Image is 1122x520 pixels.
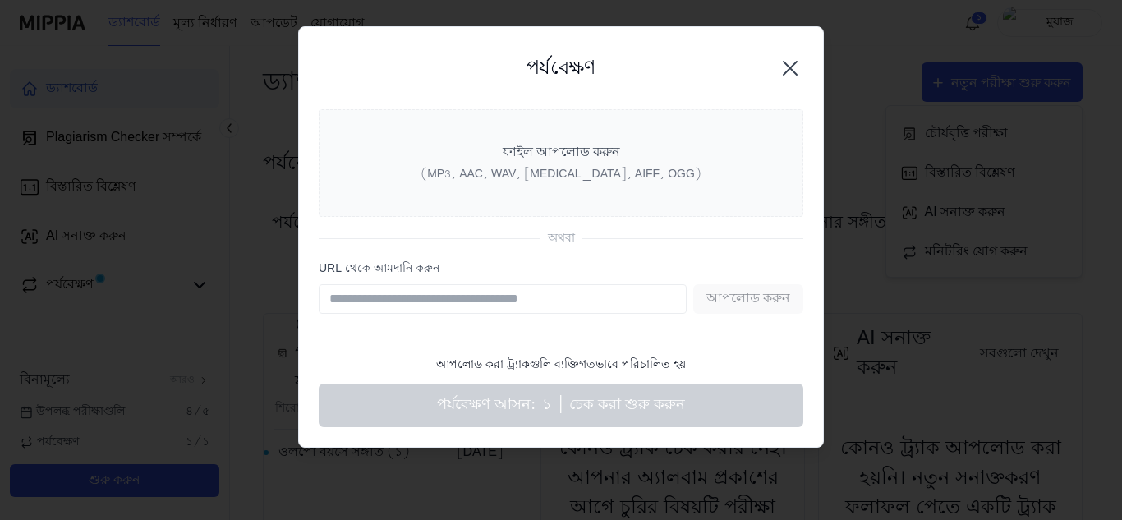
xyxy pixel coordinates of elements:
font: URL থেকে আমদানি করুন [319,260,439,277]
font: আপলোড করা ট্র্যাকগুলি ব্যক্তিগতভাবে পরিচালিত হয় [436,357,686,373]
font: ফাইল আপলোড করুন [503,143,620,162]
font: পর্যবেক্ষণ [527,54,595,82]
font: (MP3, AAC, WAV, [MEDICAL_DATA], AIFF, OGG) [421,166,701,182]
font: অথবা [548,230,575,246]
